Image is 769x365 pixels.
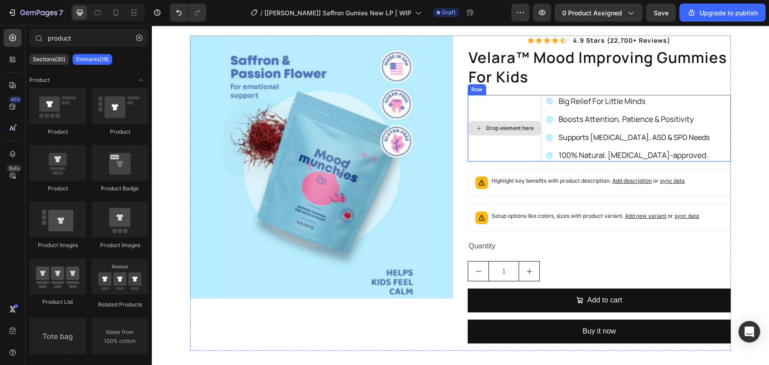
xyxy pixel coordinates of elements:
[318,60,332,68] div: Row
[29,128,86,136] div: Product
[435,269,470,282] div: Add to cart
[687,8,758,18] div: Upgrade to publish
[7,165,22,172] div: Beta
[407,71,558,81] p: Big Relief For Little Minds
[59,7,63,18] p: 7
[562,8,622,18] span: 0 product assigned
[337,236,367,256] input: quantity
[654,9,669,17] span: Save
[91,241,148,249] div: Product Images
[260,8,263,18] span: /
[340,151,533,160] p: Highlight key benefits with product description.
[340,186,547,195] p: Setup options like colors, sizes with product variant.
[29,185,86,193] div: Product
[134,73,148,87] span: Toggle open
[473,187,514,194] span: Add new variant
[91,301,148,309] div: Related Products
[367,236,387,256] button: increment
[76,56,109,63] p: Elements(19)
[29,76,50,84] span: Product
[9,96,22,103] div: 450
[555,4,642,22] button: 0 product assigned
[679,4,765,22] button: Upgrade to publish
[316,294,579,318] button: Buy it now
[316,236,337,256] button: decrement
[29,241,86,249] div: Product Images
[407,107,558,117] span: Supports [MEDICAL_DATA], ASD & SPD Needs
[316,214,579,229] div: Quantity
[29,298,86,306] div: Product List
[91,128,148,136] div: Product
[442,9,455,17] span: Draft
[523,187,547,194] span: sync data
[170,4,206,22] div: Undo/Redo
[33,56,65,63] p: Sections(30)
[738,321,760,342] div: Open Intercom Messenger
[29,29,148,47] input: Search Sections & Elements
[514,187,547,194] span: or
[508,152,533,159] span: sync data
[431,300,464,313] div: Buy it now
[460,152,500,159] span: Add description
[4,4,67,22] button: 7
[646,4,676,22] button: Save
[91,185,148,193] div: Product Badge
[500,152,533,159] span: or
[264,8,411,18] span: [[PERSON_NAME]] Saffron Gumies New LP | WIP
[407,89,558,99] p: Boosts Attention, Patience & Positivity
[152,25,769,365] iframe: To enrich screen reader interactions, please activate Accessibility in Grammarly extension settings
[334,99,382,107] div: Drop element here
[316,263,579,287] button: Add to cart
[407,125,558,135] p: 100% Natural. [MEDICAL_DATA]-approved.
